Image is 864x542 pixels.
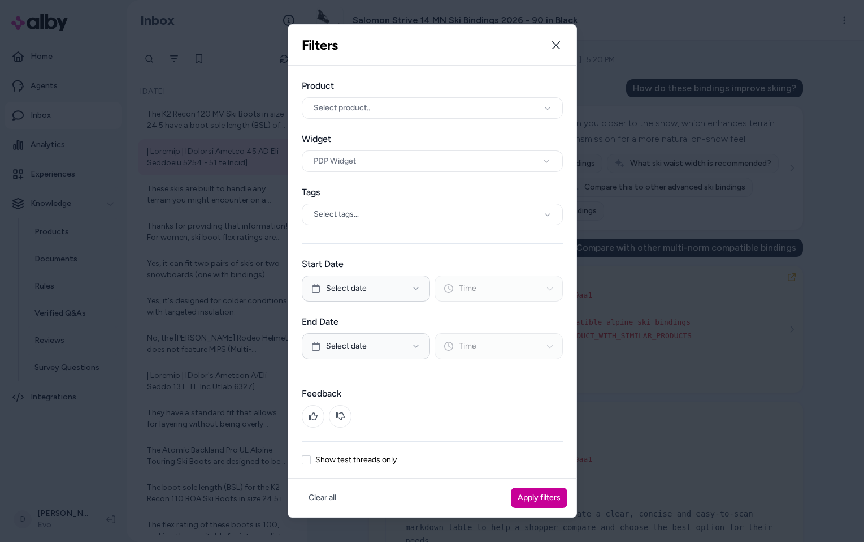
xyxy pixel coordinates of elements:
[315,456,397,464] label: Show test threads only
[302,333,430,359] button: Select date
[302,257,563,271] label: Start Date
[314,102,370,114] span: Select product..
[302,132,563,146] label: Widget
[511,488,567,508] button: Apply filters
[302,150,563,172] button: PDP Widget
[302,276,430,302] button: Select date
[302,79,563,93] label: Product
[326,283,367,294] span: Select date
[302,387,563,401] label: Feedback
[302,315,563,329] label: End Date
[302,37,338,54] h2: Filters
[302,488,343,508] button: Clear all
[326,341,367,352] span: Select date
[302,186,563,199] label: Tags
[302,204,563,225] div: Select tags...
